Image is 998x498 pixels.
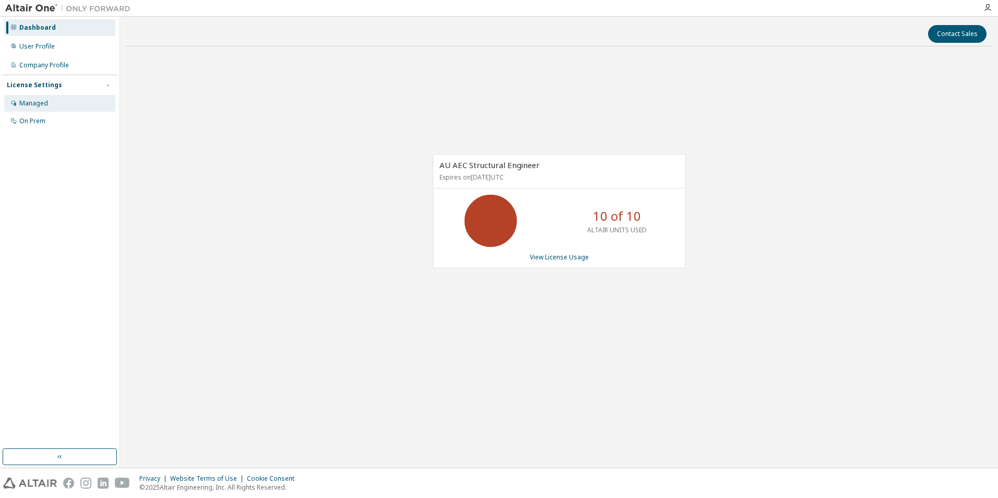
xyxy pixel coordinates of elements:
[115,478,130,489] img: youtube.svg
[19,42,55,51] div: User Profile
[928,25,987,43] button: Contact Sales
[98,478,109,489] img: linkedin.svg
[5,3,136,14] img: Altair One
[80,478,91,489] img: instagram.svg
[19,99,48,108] div: Managed
[587,226,647,234] p: ALTAIR UNITS USED
[439,160,540,170] span: AU AEC Structural Engineer
[139,475,170,483] div: Privacy
[19,117,45,125] div: On Prem
[530,253,589,262] a: View License Usage
[439,173,676,182] p: Expires on [DATE] UTC
[139,483,301,492] p: © 2025 Altair Engineering, Inc. All Rights Reserved.
[19,61,69,69] div: Company Profile
[247,475,301,483] div: Cookie Consent
[593,207,641,225] p: 10 of 10
[63,478,74,489] img: facebook.svg
[19,23,56,32] div: Dashboard
[170,475,247,483] div: Website Terms of Use
[7,81,62,89] div: License Settings
[3,478,57,489] img: altair_logo.svg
